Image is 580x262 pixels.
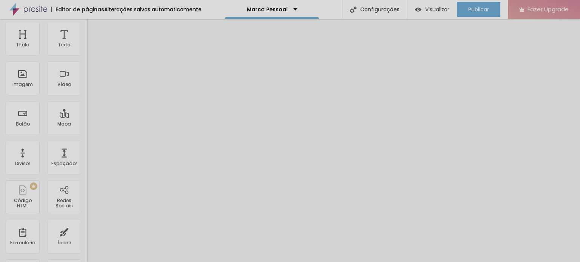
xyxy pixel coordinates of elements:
[58,240,71,245] div: Ícone
[51,161,77,166] div: Espaçador
[247,7,288,12] p: Marca Pessoal
[57,82,71,87] div: Vídeo
[457,2,500,17] button: Publicar
[104,7,202,12] div: Alterações salvas automaticamente
[15,161,30,166] div: Divisor
[468,6,489,12] span: Publicar
[16,42,29,47] div: Título
[87,19,580,262] iframe: Editor
[415,6,421,13] img: view-1.svg
[425,6,449,12] span: Visualizar
[16,121,30,127] div: Botão
[10,240,35,245] div: Formulário
[49,198,79,209] div: Redes Sociais
[350,6,356,13] img: Icone
[58,42,70,47] div: Texto
[407,2,457,17] button: Visualizar
[57,121,71,127] div: Mapa
[528,6,569,12] span: Fazer Upgrade
[51,7,104,12] div: Editor de páginas
[8,198,37,209] div: Código HTML
[12,82,33,87] div: Imagem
